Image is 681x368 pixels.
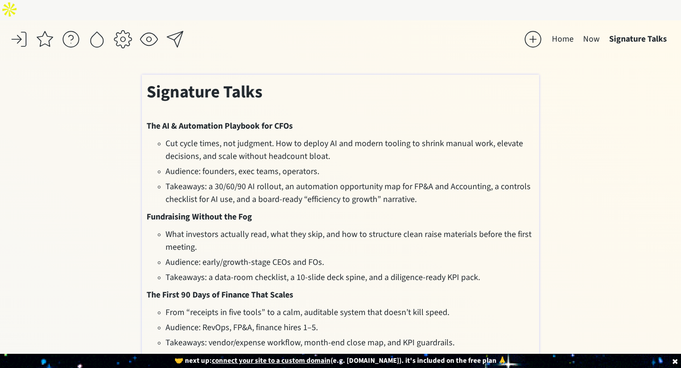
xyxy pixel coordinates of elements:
div: 🤝 next up: (e.g. [DOMAIN_NAME]). it's included on the free plan 🙏 [68,357,613,365]
strong: The AI & Automation Playbook for CFOs [147,120,293,132]
span: Signature Talks [147,80,262,104]
strong: Fundraising Without the Fog [147,211,252,223]
span: Audience: early/growth-stage CEOs and FOs. [166,256,324,268]
span: From “receipts in five tools” to a calm, auditable system that doesn’t kill speed. [166,307,449,318]
span: Takeaways: vendor/expense workflow, month-end close map, and KPI guardrails. [166,337,454,349]
span: Takeaways: a 30/60/90 AI rollout, an automation opportunity map for FP&A and Accounting, a contro... [166,181,531,205]
button: Signature Talks [604,30,672,49]
span: Takeaways: a data-room checklist, a 10-slide deck spine, and a diligence-ready KPI pack. [166,272,480,283]
strong: The First 90 Days of Finance That Scales [147,289,293,301]
button: Home [547,30,578,49]
span: Audience: founders, exec teams, operators. [166,166,319,177]
span: What investors actually read, what they skip, and how to structure clean raise materials before t... [166,228,532,253]
u: connect your site to a custom domain [212,356,331,366]
button: Now [578,30,604,49]
span: Audience: RevOps, FP&A, finance hires 1–5. [166,322,318,333]
span: Cut cycle times, not judgment. How to deploy AI and modern tooling to shrink manual work, elevate... [166,138,523,162]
